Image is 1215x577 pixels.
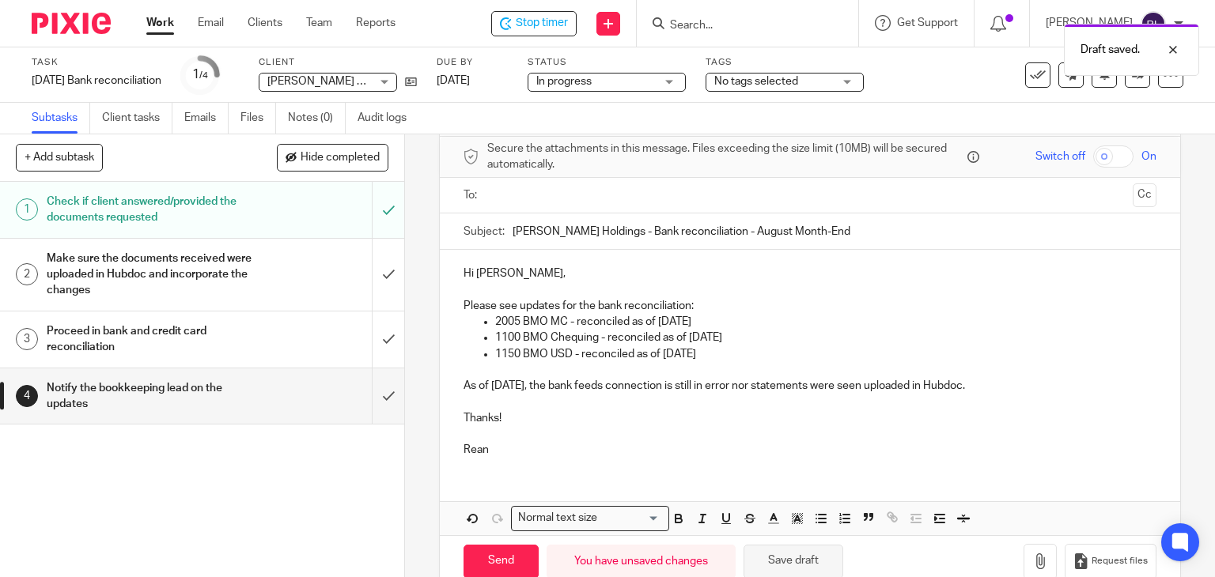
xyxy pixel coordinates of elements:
h1: Check if client answered/provided the documents requested [47,190,253,230]
a: Files [240,103,276,134]
img: svg%3E [1141,11,1166,36]
h1: Proceed in bank and credit card reconciliation [47,319,253,360]
a: Notes (0) [288,103,346,134]
div: 4 [16,385,38,407]
h1: Make sure the documents received were uploaded in Hubdoc and incorporate the changes [47,247,253,303]
label: Task [32,56,161,69]
p: Rean [464,442,1157,458]
p: 1100 BMO Chequing - reconciled as of [DATE] [495,330,1157,345]
a: Client tasks [102,103,172,134]
span: Secure the attachments in this message. Files exceeding the size limit (10MB) will be secured aut... [487,141,964,173]
img: Pixie [32,13,111,34]
div: Stanhope-Wedgwood Holdings Ltd. - August 2025 Bank reconciliation [491,11,577,36]
span: Request files [1092,555,1148,568]
label: Subject: [464,224,505,239]
p: As of [DATE], the bank feeds connection is still in error nor statements were seen uploaded in Hu... [464,378,1157,394]
span: On [1141,149,1156,164]
small: /4 [199,71,208,80]
a: Clients [248,15,282,31]
button: + Add subtask [16,144,103,171]
span: [DATE] [437,75,470,86]
p: Thanks! [464,410,1157,426]
div: 2 [16,263,38,285]
p: Please see updates for the bank reconciliation: [464,298,1157,314]
span: Hide completed [301,152,380,164]
label: Status [528,56,686,69]
span: No tags selected [714,76,798,87]
div: 3 [16,328,38,350]
span: Normal text size [515,510,601,526]
button: Hide completed [277,144,388,171]
input: Search for option [603,510,660,526]
label: To: [464,187,481,203]
a: Email [198,15,224,31]
a: Subtasks [32,103,90,134]
div: 1 [16,198,38,221]
p: 2005 BMO MC - reconciled as of [DATE] [495,314,1157,330]
p: Draft saved. [1081,42,1140,58]
div: Search for option [511,506,669,530]
a: Team [306,15,332,31]
div: August 2025 Bank reconciliation [32,73,161,89]
label: Due by [437,56,508,69]
a: Work [146,15,174,31]
a: Audit logs [358,103,418,134]
button: Cc [1133,183,1156,207]
h1: Notify the bookkeeping lead on the updates [47,376,253,417]
div: [DATE] Bank reconciliation [32,73,161,89]
div: 1 [192,66,208,84]
a: Emails [184,103,229,134]
p: 1150 BMO USD - reconciled as of [DATE] [495,346,1157,362]
span: Switch off [1035,149,1085,164]
span: Stop timer [516,15,568,32]
span: In progress [536,76,592,87]
a: Reports [356,15,396,31]
label: Client [259,56,417,69]
p: Hi [PERSON_NAME], [464,266,1157,281]
span: [PERSON_NAME] Holdings Ltd. [267,76,422,87]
